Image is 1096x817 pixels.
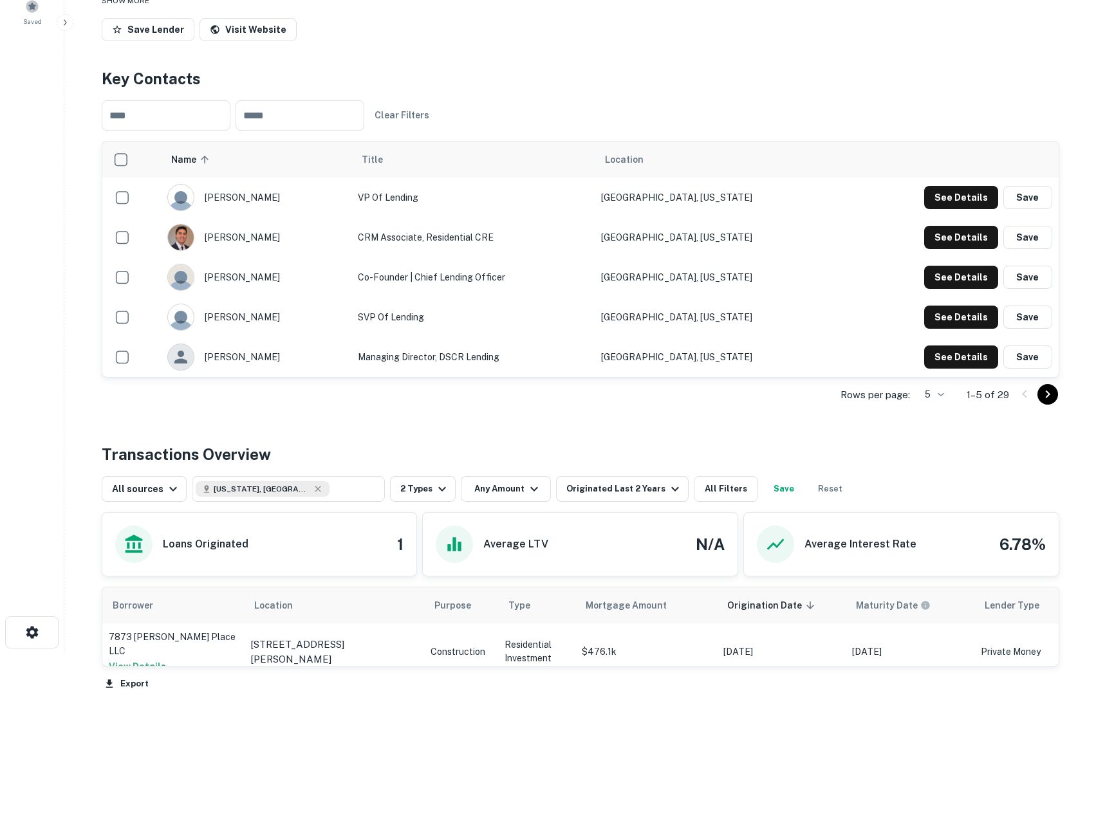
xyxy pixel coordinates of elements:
a: [STREET_ADDRESS][PERSON_NAME] [250,637,418,667]
a: Visit Website [200,18,297,41]
button: Save [1003,266,1052,289]
button: Clear Filters [369,104,434,127]
button: See Details [924,186,998,209]
button: See Details [924,306,998,329]
div: [PERSON_NAME] [167,184,345,211]
button: Any Amount [461,476,551,502]
div: Maturity dates displayed may be estimated. Please contact the lender for the most accurate maturi... [856,598,931,612]
button: All Filters [694,476,758,502]
h4: 6.78% [999,533,1046,556]
div: scrollable content [102,587,1059,666]
p: 7873 [PERSON_NAME] Place LLC [109,630,237,658]
button: Save [1003,306,1052,329]
td: Managing Director, DSCR Lending [351,337,595,377]
button: Export [102,674,152,693]
button: Save [1003,345,1052,369]
th: Mortgage Amount [575,587,717,623]
img: 9c8pery4andzj6ohjkjp54ma2 [168,304,194,330]
h6: Maturity Date [856,598,918,612]
div: [PERSON_NAME] [167,344,345,371]
button: Go to next page [1037,384,1058,405]
div: [PERSON_NAME] [167,264,345,291]
th: Type [498,587,575,623]
th: Maturity dates displayed may be estimated. Please contact the lender for the most accurate maturi... [846,587,974,623]
h6: Average LTV [483,537,548,552]
h6: Average Interest Rate [804,537,916,552]
div: scrollable content [102,142,1059,377]
span: Origination Date [727,598,819,613]
th: Title [351,142,595,178]
span: Lender Type [985,598,1039,613]
span: Mortgage Amount [586,598,683,613]
button: 2 Types [390,476,456,502]
th: Borrower [102,587,244,623]
button: Originated Last 2 Years [556,476,689,502]
img: 9c8pery4andzj6ohjkjp54ma2 [168,185,194,210]
th: Location [595,142,844,178]
td: SVP of Lending [351,297,595,337]
span: Purpose [434,598,488,613]
p: Residential Investment [505,638,569,665]
button: Save your search to get updates of matches that match your search criteria. [763,476,804,502]
h4: 1 [397,533,404,556]
button: Save Lender [102,18,194,41]
td: [GEOGRAPHIC_DATA], [US_STATE] [595,217,844,257]
iframe: Chat Widget [1032,714,1096,776]
div: [PERSON_NAME] [167,224,345,251]
div: Originated Last 2 Years [566,481,683,497]
span: Name [171,152,213,167]
p: 1–5 of 29 [967,387,1009,403]
p: [DATE] [852,645,968,659]
button: See Details [924,345,998,369]
td: [GEOGRAPHIC_DATA], [US_STATE] [595,257,844,297]
div: This loan purpose was for construction [431,645,485,659]
span: Borrower [113,598,153,613]
span: Saved [23,16,42,26]
th: Name [161,142,351,178]
td: [GEOGRAPHIC_DATA], [US_STATE] [595,297,844,337]
p: Rows per page: [841,387,910,403]
button: Save [1003,226,1052,249]
div: [PERSON_NAME] [167,304,345,331]
th: Lender Type [974,587,1090,623]
h4: Transactions Overview [102,443,271,466]
th: Location [244,587,424,623]
th: Origination Date [717,587,846,623]
button: See Details [924,226,998,249]
span: Location [254,598,310,613]
div: All sources [112,481,181,497]
h4: Key Contacts [102,67,1059,90]
button: See Details [924,266,998,289]
h6: Loans Originated [163,537,248,552]
td: [GEOGRAPHIC_DATA], [US_STATE] [595,178,844,217]
span: Maturity dates displayed may be estimated. Please contact the lender for the most accurate maturi... [856,598,947,612]
td: CRM Associate, Residential CRE [351,217,595,257]
div: 5 [915,385,946,404]
th: Purpose [424,587,498,623]
p: Private Money [981,645,1084,659]
button: Save [1003,186,1052,209]
img: 1610121029692 [168,225,194,250]
span: Type [508,598,547,613]
span: Location [605,152,644,167]
p: [DATE] [723,645,839,659]
span: Title [362,152,400,167]
span: [US_STATE], [GEOGRAPHIC_DATA] [214,483,310,495]
p: $476.1k [582,645,711,659]
button: View Details [109,659,166,674]
td: [GEOGRAPHIC_DATA], [US_STATE] [595,337,844,377]
td: VP of Lending [351,178,595,217]
h4: N/A [696,533,725,556]
img: 244xhbkr7g40x6bsu4gi6q4ry [168,264,194,290]
td: Co-Founder | Chief Lending Officer [351,257,595,297]
button: Reset [810,476,851,502]
button: All sources [102,476,187,502]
